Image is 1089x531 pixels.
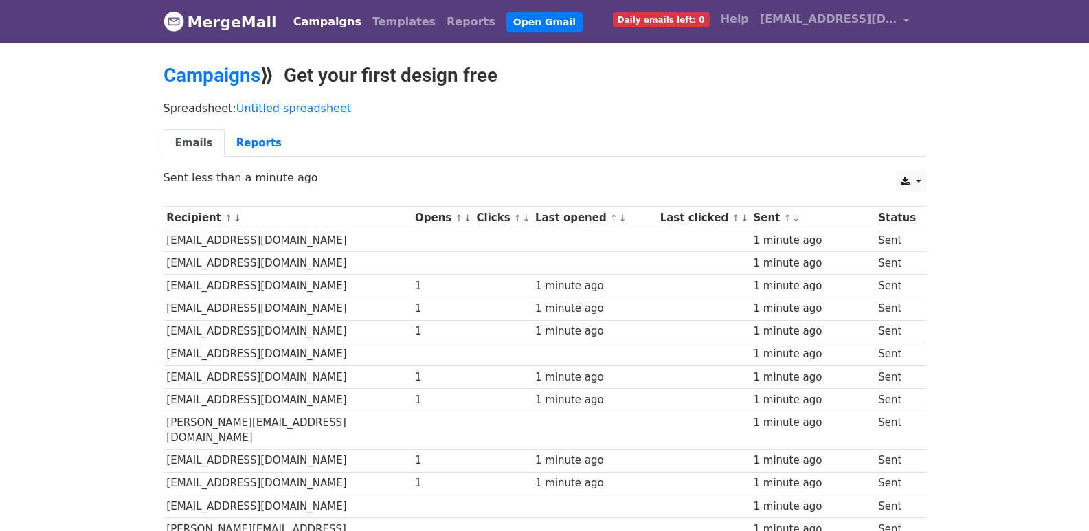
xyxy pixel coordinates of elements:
td: [EMAIL_ADDRESS][DOMAIN_NAME] [164,275,412,297]
th: Sent [750,207,875,229]
a: ↑ [455,213,462,223]
div: 1 [415,370,470,385]
td: [EMAIL_ADDRESS][DOMAIN_NAME] [164,252,412,275]
div: 1 minute ago [535,324,653,339]
div: 1 minute ago [535,370,653,385]
div: 1 [415,278,470,294]
th: Last opened [532,207,657,229]
img: MergeMail logo [164,11,184,32]
a: ↓ [234,213,241,223]
td: [EMAIL_ADDRESS][DOMAIN_NAME] [164,388,412,411]
div: 1 [415,392,470,408]
td: [EMAIL_ADDRESS][DOMAIN_NAME] [164,495,412,517]
td: [EMAIL_ADDRESS][DOMAIN_NAME] [164,229,412,252]
td: Sent [875,275,919,297]
td: Sent [875,411,919,449]
a: Templates [367,8,441,36]
td: [EMAIL_ADDRESS][DOMAIN_NAME] [164,320,412,343]
td: Sent [875,495,919,517]
div: 1 minute ago [535,301,653,317]
p: Sent less than a minute ago [164,170,926,185]
div: 1 minute ago [753,392,871,408]
th: Clicks [473,207,532,229]
div: 1 minute ago [753,499,871,515]
td: Sent [875,297,919,320]
a: ↓ [619,213,627,223]
a: Daily emails left: 0 [607,5,715,33]
div: 1 minute ago [535,475,653,491]
div: 1 minute ago [535,278,653,294]
a: ↑ [732,213,739,223]
th: Last clicked [657,207,750,229]
a: Reports [441,8,501,36]
td: Sent [875,365,919,388]
span: Daily emails left: 0 [613,12,710,27]
a: Reports [225,129,293,157]
span: [EMAIL_ADDRESS][DOMAIN_NAME] [760,11,897,27]
a: ↑ [610,213,618,223]
td: Sent [875,229,919,252]
div: 1 minute ago [753,453,871,468]
div: 1 minute ago [535,392,653,408]
a: Emails [164,129,225,157]
div: 1 minute ago [753,346,871,362]
td: Sent [875,472,919,495]
td: [EMAIL_ADDRESS][DOMAIN_NAME] [164,297,412,320]
a: [EMAIL_ADDRESS][DOMAIN_NAME] [754,5,915,38]
td: [EMAIL_ADDRESS][DOMAIN_NAME] [164,449,412,472]
a: ↓ [741,213,748,223]
a: Campaigns [288,8,367,36]
div: 1 [415,324,470,339]
td: Sent [875,252,919,275]
th: Recipient [164,207,412,229]
a: MergeMail [164,8,277,36]
th: Opens [412,207,473,229]
td: Sent [875,343,919,365]
td: Sent [875,449,919,472]
div: 1 minute ago [753,370,871,385]
a: ↓ [792,213,800,223]
p: Spreadsheet: [164,101,926,115]
a: ↑ [225,213,232,223]
a: ↓ [464,213,471,223]
td: Sent [875,388,919,411]
a: Untitled spreadsheet [236,102,351,115]
td: [EMAIL_ADDRESS][DOMAIN_NAME] [164,343,412,365]
h2: ⟫ Get your first design free [164,64,926,87]
td: [PERSON_NAME][EMAIL_ADDRESS][DOMAIN_NAME] [164,411,412,449]
div: 1 [415,475,470,491]
a: ↓ [523,213,530,223]
div: 1 minute ago [753,415,871,431]
a: Help [715,5,754,33]
div: 1 minute ago [753,324,871,339]
div: 1 minute ago [535,453,653,468]
td: Sent [875,320,919,343]
div: 1 minute ago [753,475,871,491]
div: 1 minute ago [753,278,871,294]
a: Open Gmail [506,12,583,32]
div: 1 [415,301,470,317]
td: [EMAIL_ADDRESS][DOMAIN_NAME] [164,365,412,388]
div: 1 minute ago [753,256,871,271]
div: 1 minute ago [753,233,871,249]
div: 1 minute ago [753,301,871,317]
td: [EMAIL_ADDRESS][DOMAIN_NAME] [164,472,412,495]
a: ↑ [784,213,792,223]
th: Status [875,207,919,229]
div: 1 [415,453,470,468]
a: ↑ [514,213,521,223]
a: Campaigns [164,64,260,87]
